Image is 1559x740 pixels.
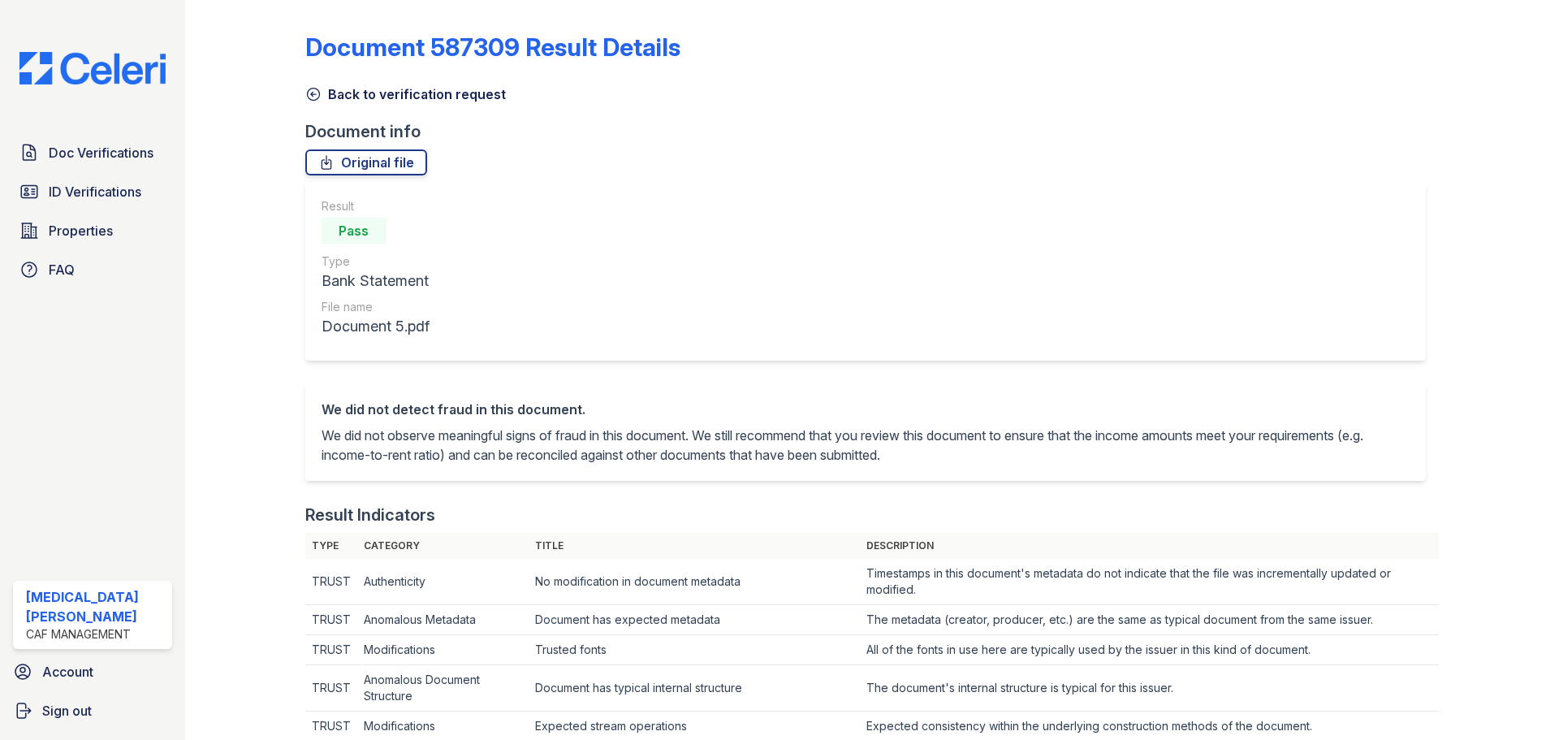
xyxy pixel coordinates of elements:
a: Back to verification request [305,84,506,104]
td: TRUST [305,635,357,665]
th: Description [860,533,1439,559]
td: Trusted fonts [529,635,859,665]
a: ID Verifications [13,175,172,208]
div: Document 5.pdf [322,315,430,338]
td: Anomalous Document Structure [357,665,529,712]
div: Type [322,253,430,270]
th: Type [305,533,357,559]
a: Account [6,656,179,688]
a: Sign out [6,695,179,727]
a: Document 587309 Result Details [305,32,680,62]
p: We did not observe meaningful signs of fraud in this document. We still recommend that you review... [322,426,1410,465]
td: Authenticity [357,559,529,605]
div: We did not detect fraud in this document. [322,400,1410,419]
a: Doc Verifications [13,136,172,169]
div: Pass [322,218,387,244]
div: Result Indicators [305,504,435,526]
span: Account [42,662,93,682]
th: Title [529,533,859,559]
div: Bank Statement [322,270,430,292]
span: FAQ [49,260,75,279]
a: Properties [13,214,172,247]
td: Anomalous Metadata [357,605,529,635]
div: [MEDICAL_DATA][PERSON_NAME] [26,587,166,626]
td: Timestamps in this document's metadata do not indicate that the file was incrementally updated or... [860,559,1439,605]
span: ID Verifications [49,182,141,201]
td: TRUST [305,605,357,635]
span: Doc Verifications [49,143,153,162]
td: No modification in document metadata [529,559,859,605]
td: The document's internal structure is typical for this issuer. [860,665,1439,712]
td: Modifications [357,635,529,665]
a: FAQ [13,253,172,286]
div: File name [322,299,430,315]
span: Properties [49,221,113,240]
span: Sign out [42,701,92,721]
th: Category [357,533,529,559]
td: Document has expected metadata [529,605,859,635]
td: The metadata (creator, producer, etc.) are the same as typical document from the same issuer. [860,605,1439,635]
td: TRUST [305,559,357,605]
td: Document has typical internal structure [529,665,859,712]
div: CAF Management [26,626,166,643]
div: Document info [305,120,1439,143]
div: Result [322,198,430,214]
img: CE_Logo_Blue-a8612792a0a2168367f1c8372b55b34899dd931a85d93a1a3d3e32e68fde9ad4.png [6,52,179,84]
td: TRUST [305,665,357,712]
td: All of the fonts in use here are typically used by the issuer in this kind of document. [860,635,1439,665]
a: Original file [305,149,427,175]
